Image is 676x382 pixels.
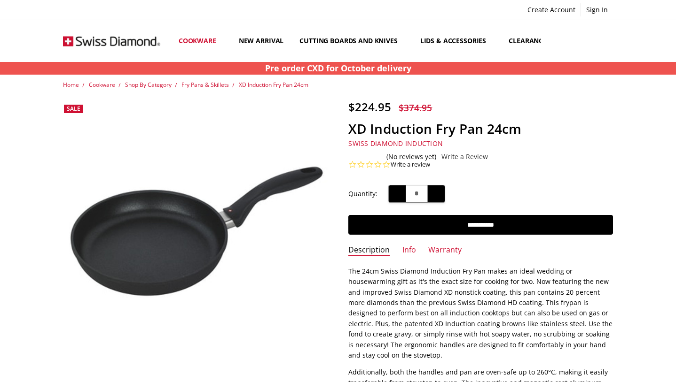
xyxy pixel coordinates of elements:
img: XD Induction Fry Pan 24cm [83,368,84,369]
strong: Pre order CXD for October delivery [265,62,411,74]
a: XD Induction Fry Pan 24cm [63,100,328,364]
a: Write a Review [441,153,488,160]
a: Info [402,245,416,256]
a: Description [348,245,390,256]
span: (No reviews yet) [386,153,436,160]
a: Home [63,81,79,89]
a: Warranty [428,245,462,256]
a: Shop By Category [125,81,172,89]
img: XD Induction Fry Pan 24cm [86,368,87,369]
a: Sign In [581,3,613,16]
span: $374.95 [399,101,432,114]
a: Cookware [171,20,231,62]
label: Quantity: [348,189,377,199]
a: Write a review [391,160,430,169]
a: Lids & Accessories [412,20,501,62]
a: Cookware [89,81,115,89]
p: The 24cm Swiss Diamond Induction Fry Pan makes an ideal wedding or housewarming gift as it's the ... [348,266,613,361]
a: Clearance [501,20,561,62]
a: New arrival [231,20,291,62]
h1: XD Induction Fry Pan 24cm [348,121,613,137]
img: Free Shipping On Every Order [63,22,160,61]
a: Fry Pans & Skillets [181,81,229,89]
span: $224.95 [348,99,391,115]
a: XD Induction Fry Pan 24cm [239,81,308,89]
a: Cutting boards and knives [291,20,412,62]
img: XD Induction Fry Pan 24cm [63,161,328,302]
a: Swiss Diamond Induction [348,139,443,148]
span: Sale [67,105,80,113]
a: Create Account [522,3,581,16]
